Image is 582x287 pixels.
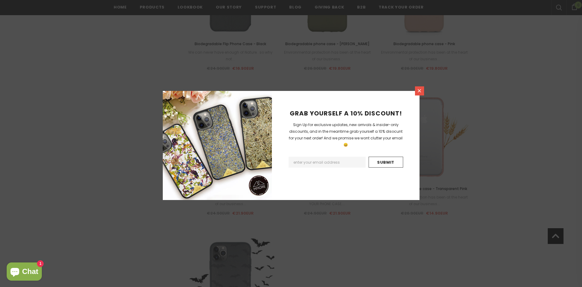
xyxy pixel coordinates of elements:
input: Submit [369,157,403,168]
span: Sign Up for exclusive updates, new arrivals & insider-only discounts, and in the meantime grab yo... [289,122,403,147]
a: Close [415,86,424,95]
span: GRAB YOURSELF A 10% DISCOUNT! [290,109,402,118]
input: Email Address [289,157,366,168]
inbox-online-store-chat: Shopify online store chat [5,262,44,282]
